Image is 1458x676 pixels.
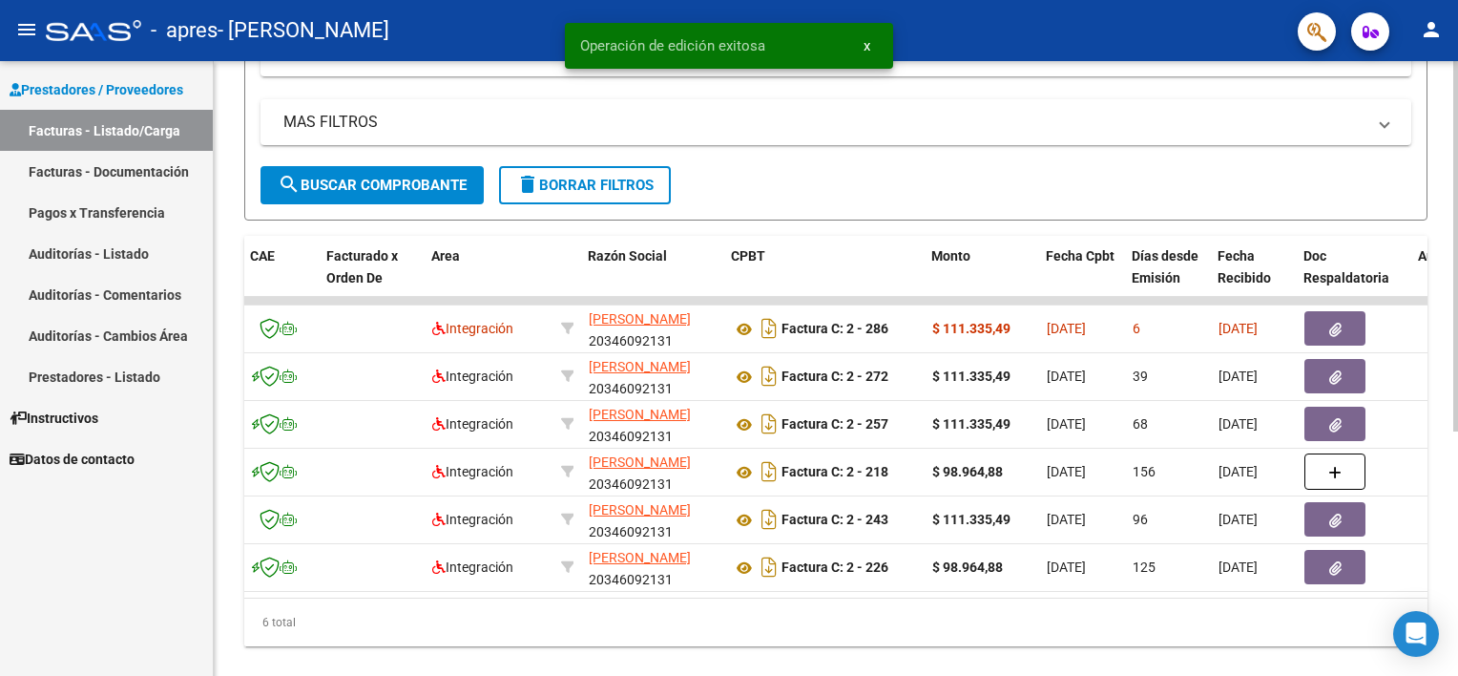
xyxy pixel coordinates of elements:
[260,99,1411,145] mat-expansion-panel-header: MAS FILTROS
[932,321,1010,336] strong: $ 111.335,49
[589,308,717,349] div: 20346092131
[1133,560,1156,575] span: 125
[1047,321,1086,336] span: [DATE]
[932,512,1010,527] strong: $ 111.335,49
[151,10,218,52] span: - apres
[260,166,484,204] button: Buscar Comprobante
[781,513,888,528] strong: Factura C: 2 - 243
[432,512,513,527] span: Integración
[283,112,1365,133] mat-panel-title: MAS FILTROS
[723,236,924,320] datatable-header-cell: CPBT
[1218,369,1258,384] span: [DATE]
[757,504,781,535] i: Descargar documento
[1133,416,1148,432] span: 68
[1218,416,1258,432] span: [DATE]
[1046,248,1114,264] span: Fecha Cpbt
[1133,321,1140,336] span: 6
[757,313,781,344] i: Descargar documento
[319,236,424,320] datatable-header-cell: Facturado x Orden De
[1047,416,1086,432] span: [DATE]
[932,560,1003,575] strong: $ 98.964,88
[757,361,781,391] i: Descargar documento
[1124,236,1210,320] datatable-header-cell: Días desde Emisión
[932,416,1010,432] strong: $ 111.335,49
[757,456,781,487] i: Descargar documento
[731,248,765,264] span: CPBT
[589,499,717,539] div: 20346092131
[516,173,539,196] mat-icon: delete
[432,416,513,432] span: Integración
[244,599,1427,646] div: 6 total
[781,370,888,385] strong: Factura C: 2 - 272
[1218,321,1258,336] span: [DATE]
[15,18,38,41] mat-icon: menu
[250,248,275,264] span: CAE
[589,452,717,492] div: 20346092131
[781,417,888,433] strong: Factura C: 2 - 257
[432,321,513,336] span: Integración
[848,29,885,63] button: x
[932,369,1010,384] strong: $ 111.335,49
[278,177,467,194] span: Buscar Comprobante
[589,550,691,565] span: [PERSON_NAME]
[1047,464,1086,479] span: [DATE]
[580,36,765,55] span: Operación de edición exitosa
[1133,512,1148,527] span: 96
[1296,236,1410,320] datatable-header-cell: Doc Respaldatoria
[326,248,398,285] span: Facturado x Orden De
[589,407,691,422] span: [PERSON_NAME]
[432,369,513,384] span: Integración
[589,502,691,518] span: [PERSON_NAME]
[932,464,1003,479] strong: $ 98.964,88
[1218,512,1258,527] span: [DATE]
[1047,560,1086,575] span: [DATE]
[589,359,691,374] span: [PERSON_NAME]
[242,236,319,320] datatable-header-cell: CAE
[10,79,183,100] span: Prestadores / Proveedores
[10,449,135,470] span: Datos de contacto
[757,552,781,582] i: Descargar documento
[432,560,513,575] span: Integración
[1218,560,1258,575] span: [DATE]
[1218,248,1271,285] span: Fecha Recibido
[218,10,389,52] span: - [PERSON_NAME]
[1047,512,1086,527] span: [DATE]
[1038,236,1124,320] datatable-header-cell: Fecha Cpbt
[1133,369,1148,384] span: 39
[10,408,98,429] span: Instructivos
[781,322,888,337] strong: Factura C: 2 - 286
[757,409,781,439] i: Descargar documento
[1210,236,1296,320] datatable-header-cell: Fecha Recibido
[781,465,888,480] strong: Factura C: 2 - 218
[431,248,460,264] span: Area
[516,177,654,194] span: Borrar Filtros
[589,356,717,396] div: 20346092131
[424,236,552,320] datatable-header-cell: Area
[589,547,717,587] div: 20346092131
[278,173,301,196] mat-icon: search
[1218,464,1258,479] span: [DATE]
[1393,611,1439,657] div: Open Intercom Messenger
[589,454,691,470] span: [PERSON_NAME]
[1047,369,1086,384] span: [DATE]
[931,248,970,264] span: Monto
[781,560,888,576] strong: Factura C: 2 - 226
[589,404,717,444] div: 20346092131
[589,311,691,327] span: [PERSON_NAME]
[1420,18,1443,41] mat-icon: person
[432,464,513,479] span: Integración
[1303,248,1389,285] span: Doc Respaldatoria
[499,166,671,204] button: Borrar Filtros
[588,248,667,264] span: Razón Social
[924,236,1038,320] datatable-header-cell: Monto
[864,37,870,54] span: x
[580,236,723,320] datatable-header-cell: Razón Social
[1132,248,1198,285] span: Días desde Emisión
[1133,464,1156,479] span: 156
